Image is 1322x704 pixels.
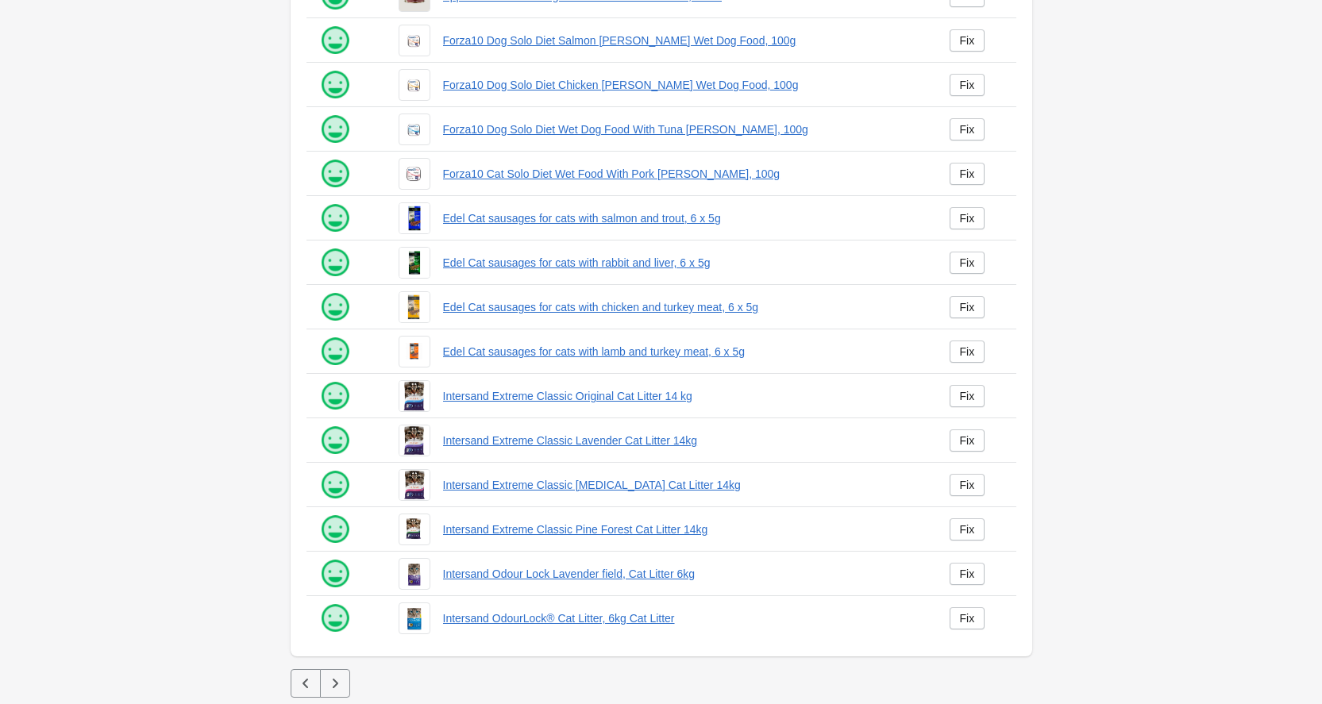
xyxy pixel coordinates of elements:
[319,336,351,367] img: happy.png
[443,477,924,493] a: Intersand Extreme Classic [MEDICAL_DATA] Cat Litter 14kg
[443,344,924,360] a: Edel Cat sausages for cats with lamb and turkey meat, 6 x 5g
[319,469,351,501] img: happy.png
[960,523,975,536] div: Fix
[960,390,975,402] div: Fix
[950,252,985,274] a: Fix
[319,380,351,412] img: happy.png
[443,433,924,448] a: Intersand Extreme Classic Lavender Cat Litter 14kg
[319,25,351,56] img: happy.png
[319,291,351,323] img: happy.png
[960,34,975,47] div: Fix
[950,29,985,52] a: Fix
[950,340,985,363] a: Fix
[319,158,351,190] img: happy.png
[443,566,924,582] a: Intersand Odour Lock Lavender field, Cat Litter 6kg
[960,612,975,625] div: Fix
[443,77,924,93] a: Forza10 Dog Solo Diet Chicken [PERSON_NAME] Wet Dog Food, 100g
[950,385,985,407] a: Fix
[950,607,985,629] a: Fix
[950,429,985,452] a: Fix
[443,166,924,182] a: Forza10 Cat Solo Diet Wet Food With Pork [PERSON_NAME], 100g
[443,521,924,537] a: Intersand Extreme Classic Pine Forest Cat Litter 14kg
[950,518,985,541] a: Fix
[960,434,975,447] div: Fix
[950,74,985,96] a: Fix
[960,79,975,91] div: Fix
[443,388,924,404] a: Intersand Extreme Classic Original Cat Litter 14 kg
[319,425,351,456] img: happy.png
[443,255,924,271] a: Edel Cat sausages for cats with rabbit and liver, 6 x 5g
[950,474,985,496] a: Fix
[960,345,975,358] div: Fix
[319,247,351,279] img: happy.png
[319,69,351,101] img: happy.png
[443,299,924,315] a: Edel Cat sausages for cats with chicken and turkey meat, 6 x 5g
[319,202,351,234] img: happy.png
[319,113,351,145] img: happy.png
[960,301,975,314] div: Fix
[960,567,975,580] div: Fix
[950,207,985,229] a: Fix
[960,479,975,491] div: Fix
[319,514,351,545] img: happy.png
[443,610,924,626] a: Intersand OdourLock® Cat Litter, 6kg Cat Litter
[960,167,975,180] div: Fix
[960,256,975,269] div: Fix
[950,118,985,140] a: Fix
[443,210,924,226] a: Edel Cat sausages for cats with salmon and trout, 6 x 5g
[950,563,985,585] a: Fix
[319,602,351,634] img: happy.png
[950,296,985,318] a: Fix
[319,558,351,590] img: happy.png
[950,163,985,185] a: Fix
[960,212,975,225] div: Fix
[443,33,924,48] a: Forza10 Dog Solo Diet Salmon [PERSON_NAME] Wet Dog Food, 100g
[443,121,924,137] a: Forza10 Dog Solo Diet Wet Dog Food With Tuna [PERSON_NAME], 100g
[960,123,975,136] div: Fix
